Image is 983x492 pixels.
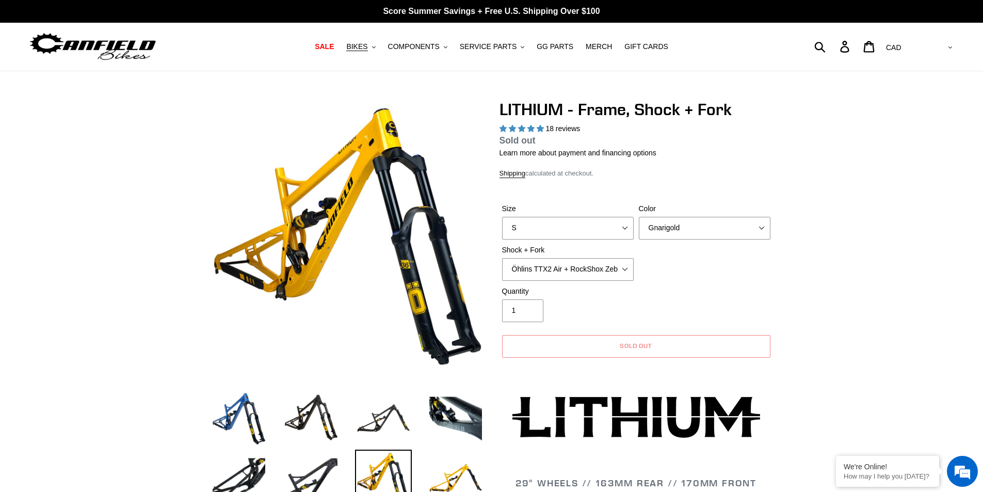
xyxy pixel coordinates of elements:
span: Sold out [499,135,536,146]
span: COMPONENTS [388,42,440,51]
span: Sold out [620,342,653,350]
span: MERCH [586,42,612,51]
a: SALE [310,40,339,54]
img: Load image into Gallery viewer, LITHIUM - Frame, Shock + Fork [427,390,484,447]
label: Quantity [502,286,634,297]
button: Sold out [502,335,770,358]
a: Shipping [499,169,526,178]
h1: LITHIUM - Frame, Shock + Fork [499,100,773,119]
a: GG PARTS [531,40,578,54]
span: 18 reviews [545,124,580,133]
span: 29" WHEELS // 163mm REAR // 170mm FRONT [515,477,756,489]
span: GG PARTS [537,42,573,51]
input: Search [820,35,846,58]
span: SERVICE PARTS [460,42,517,51]
span: BIKES [346,42,367,51]
a: Learn more about payment and financing options [499,149,656,157]
div: calculated at checkout. [499,168,773,179]
p: How may I help you today? [844,472,931,480]
button: BIKES [341,40,380,54]
span: 5.00 stars [499,124,546,133]
a: MERCH [581,40,617,54]
span: GIFT CARDS [624,42,668,51]
div: We're Online! [844,463,931,471]
label: Color [639,203,770,214]
button: SERVICE PARTS [455,40,529,54]
img: Load image into Gallery viewer, LITHIUM - Frame, Shock + Fork [211,390,267,447]
label: Shock + Fork [502,245,634,256]
img: Load image into Gallery viewer, LITHIUM - Frame, Shock + Fork [355,390,412,447]
img: Lithium-Logo_480x480.png [512,396,760,438]
img: Load image into Gallery viewer, LITHIUM - Frame, Shock + Fork [283,390,340,447]
label: Size [502,203,634,214]
button: COMPONENTS [383,40,453,54]
a: GIFT CARDS [619,40,673,54]
img: Canfield Bikes [28,30,157,63]
span: SALE [315,42,334,51]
